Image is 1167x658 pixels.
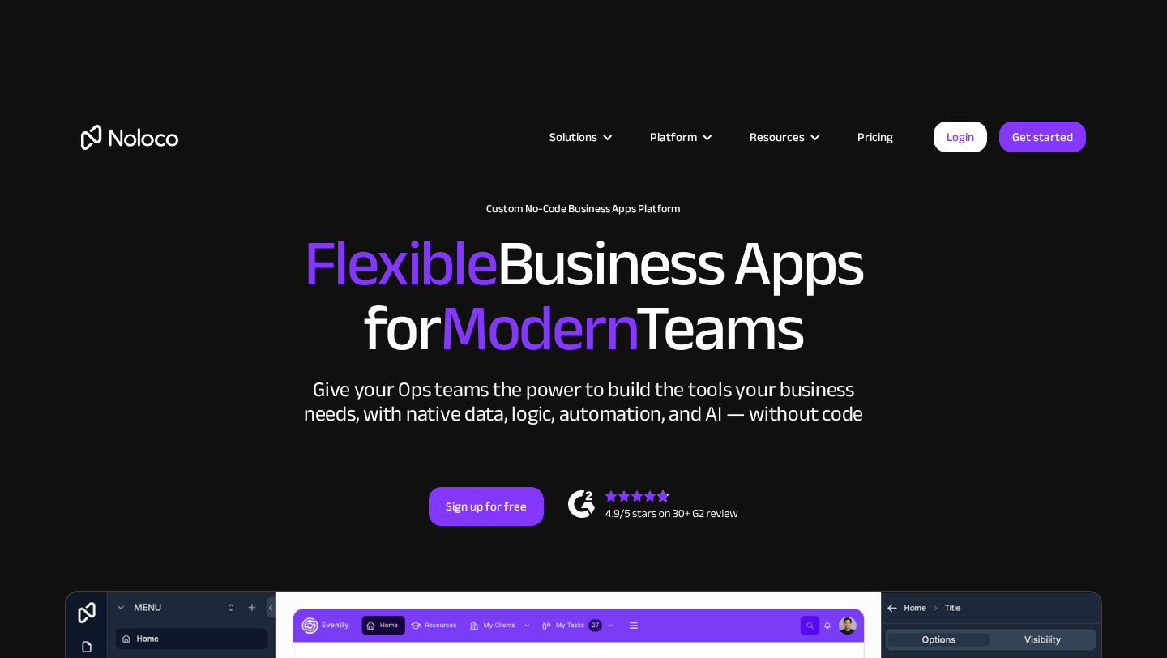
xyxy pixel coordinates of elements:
[300,378,867,426] div: Give your Ops teams the power to build the tools your business needs, with native data, logic, au...
[429,487,544,526] a: Sign up for free
[630,126,729,147] div: Platform
[837,126,913,147] a: Pricing
[440,268,635,389] span: Modern
[650,126,697,147] div: Platform
[529,126,630,147] div: Solutions
[81,125,178,150] a: home
[304,203,497,324] span: Flexible
[934,122,987,152] a: Login
[750,126,805,147] div: Resources
[729,126,837,147] div: Resources
[549,126,597,147] div: Solutions
[999,122,1086,152] a: Get started
[81,232,1086,361] h2: Business Apps for Teams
